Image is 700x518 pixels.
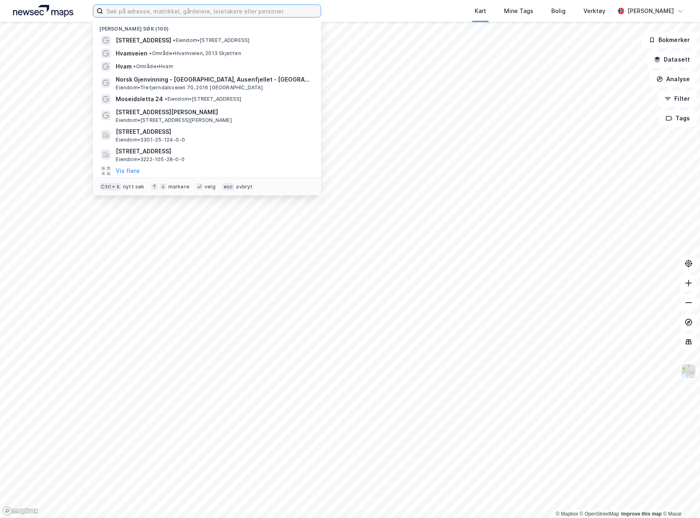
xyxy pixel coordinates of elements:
[173,37,249,44] span: Eiendom • [STREET_ADDRESS]
[116,62,132,71] span: Hvam
[93,19,321,34] div: [PERSON_NAME] søk (100)
[2,506,38,516] a: Mapbox homepage
[659,110,697,126] button: Tags
[659,479,700,518] div: Kontrollprogram for chat
[116,107,311,117] span: [STREET_ADDRESS][PERSON_NAME]
[165,96,241,102] span: Eiendom • [STREET_ADDRESS]
[103,5,321,17] input: Søk på adresse, matrikkel, gårdeiere, leietakere eller personer
[116,137,185,143] span: Eiendom • 3301-25-124-0-0
[647,51,697,68] button: Datasett
[649,71,697,87] button: Analyse
[123,184,145,190] div: nytt søk
[116,156,185,163] span: Eiendom • 3222-105-28-0-0
[556,511,578,517] a: Mapbox
[116,127,311,137] span: [STREET_ADDRESS]
[116,84,262,91] span: Eiendom • Tretjerndalsveien 70, 2016 [GEOGRAPHIC_DATA]
[504,6,533,16] div: Mine Tags
[116,94,163,104] span: Moseidsletta 24
[116,75,311,84] span: Norsk Gjenvinning - [GEOGRAPHIC_DATA], Ausenfjellet - [GEOGRAPHIC_DATA]
[149,50,152,56] span: •
[133,63,136,69] span: •
[133,63,173,70] span: Område • Hvam
[205,184,216,190] div: velg
[659,479,700,518] iframe: Chat Widget
[116,117,231,124] span: Eiendom • [STREET_ADDRESS][PERSON_NAME]
[116,166,140,176] button: Vis flere
[627,6,674,16] div: [PERSON_NAME]
[165,96,167,102] span: •
[681,363,696,379] img: Z
[116,146,311,156] span: [STREET_ADDRESS]
[116,49,147,58] span: Hvamveien
[621,511,662,517] a: Improve this map
[168,184,189,190] div: markere
[475,6,486,16] div: Kart
[173,37,175,43] span: •
[551,6,566,16] div: Bolig
[13,5,73,17] img: logo.a4113a55bc3d86da70a041830d287a7e.svg
[116,35,171,45] span: [STREET_ADDRESS]
[658,91,697,107] button: Filter
[222,183,235,191] div: esc
[236,184,253,190] div: avbryt
[583,6,605,16] div: Verktøy
[580,511,619,517] a: OpenStreetMap
[99,183,121,191] div: Ctrl + k
[149,50,241,57] span: Område • Hvamveien, 2013 Skjetten
[642,32,697,48] button: Bokmerker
